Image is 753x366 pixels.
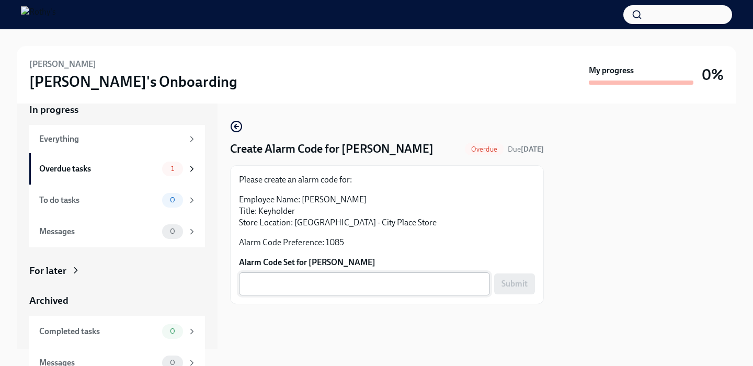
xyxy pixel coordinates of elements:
[29,185,205,216] a: To do tasks0
[239,174,535,186] p: Please create an alarm code for:
[508,144,544,154] span: August 19th, 2025 09:00
[164,227,181,235] span: 0
[29,72,237,91] h3: [PERSON_NAME]'s Onboarding
[29,153,205,185] a: Overdue tasks1
[230,141,433,157] h4: Create Alarm Code for [PERSON_NAME]
[589,65,634,76] strong: My progress
[465,145,504,153] span: Overdue
[521,145,544,154] strong: [DATE]
[29,125,205,153] a: Everything
[164,327,181,335] span: 0
[29,264,66,278] div: For later
[29,294,205,307] a: Archived
[21,6,56,23] img: Rothy's
[29,264,205,278] a: For later
[702,65,724,84] h3: 0%
[508,145,544,154] span: Due
[29,316,205,347] a: Completed tasks0
[39,195,158,206] div: To do tasks
[39,326,158,337] div: Completed tasks
[29,59,96,70] h6: [PERSON_NAME]
[239,194,535,228] p: Employee Name: [PERSON_NAME] Title: Keyholder Store Location: [GEOGRAPHIC_DATA] - City Place Store
[164,196,181,204] span: 0
[165,165,180,173] span: 1
[39,226,158,237] div: Messages
[239,237,535,248] p: Alarm Code Preference: 1085
[239,257,535,268] label: Alarm Code Set for [PERSON_NAME]
[39,163,158,175] div: Overdue tasks
[29,216,205,247] a: Messages0
[39,133,183,145] div: Everything
[29,103,205,117] a: In progress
